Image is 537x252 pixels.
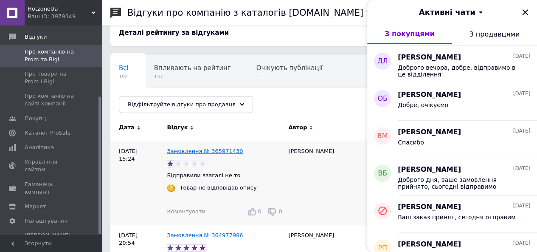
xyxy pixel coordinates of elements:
span: Опубліковані без комен... [119,96,205,104]
span: Спасибо [398,139,424,146]
span: ОБ [377,94,388,104]
a: Замовлення № 364977986 [167,232,243,238]
button: З продавцями [452,24,537,44]
span: [DATE] [513,240,530,247]
span: [PERSON_NAME] [398,165,461,175]
span: Відгук [167,124,188,131]
div: Товар не відповідав опису [177,184,259,192]
button: Закрити [520,7,530,17]
span: Про компанію на Prom та Bigl [25,48,79,63]
span: Доброго вечора, добре, відправимо в це відділення [398,64,518,78]
span: Відфільтруйте відгуки про продавця [128,101,236,108]
span: 137 [154,74,231,80]
span: Про товари на Prom і Bigl [25,70,79,85]
span: [DATE] [513,127,530,135]
span: ДЛ [377,57,388,66]
button: ОБ[PERSON_NAME][DATE]Добре, очікуємо [367,83,537,121]
span: [PERSON_NAME] [398,53,461,62]
h1: Відгуки про компанію з каталогів [DOMAIN_NAME] та [DOMAIN_NAME] [127,8,454,18]
button: ДЛ[PERSON_NAME][DATE]Доброго вечора, добре, відправимо в це відділення [367,46,537,83]
span: [PERSON_NAME] [398,240,461,249]
span: Каталог ProSale [25,129,70,137]
a: Замовлення № 365971430 [167,148,243,154]
span: [DATE] [513,90,530,97]
span: Активні чати [419,7,475,18]
span: Доброго дня, ваше замовлення прийнято, сьогодні відправимо [398,176,518,190]
span: [DATE] [513,165,530,172]
span: Аналітика [25,144,54,151]
span: 0 [278,208,282,215]
span: Деталі рейтингу за відгуками [119,29,229,37]
div: [PERSON_NAME] [284,141,368,225]
button: З покупцями [367,24,452,44]
span: HotzoneUa [28,5,91,13]
span: [DATE] [513,53,530,60]
span: [PERSON_NAME] [398,90,461,100]
span: З покупцями [385,30,435,38]
span: 0 [258,208,261,215]
span: Покупці [25,115,48,122]
button: ВБ[PERSON_NAME][DATE]Доброго дня, ваше замовлення прийнято, сьогодні відправимо [367,158,537,195]
span: 192 [119,74,129,80]
span: Очікують публікації [256,64,323,72]
button: ВМ[PERSON_NAME][DATE]Спасибо [367,121,537,158]
span: ВМ [377,131,388,141]
span: Гаманець компанії [25,181,79,196]
div: [DATE] 15:24 [110,141,167,225]
span: Добре, очікуємо [398,102,448,108]
span: Відгуки [25,33,47,41]
span: ВБ [378,169,387,178]
span: 1 [256,74,323,80]
span: Всі [119,64,129,72]
span: Впливають на рейтинг [154,64,231,72]
span: Про компанію на сайті компанії [25,92,79,108]
span: [DATE] [513,202,530,210]
div: Коментувати [167,208,205,215]
span: Налаштування [25,217,68,225]
span: [PERSON_NAME] [398,202,461,212]
span: Управління сайтом [25,158,79,173]
div: Опубліковані без коментаря [110,88,222,120]
button: Активні чати [391,7,513,18]
p: Відправили взагалі не то [167,172,284,179]
span: Автор [288,124,307,131]
img: :face_with_monocle: [167,184,175,192]
span: Коментувати [167,208,205,215]
span: Ваш заказ принят, сегодня отправим [398,214,515,221]
span: З продавцями [469,30,520,38]
button: [PERSON_NAME][DATE]Ваш заказ принят, сегодня отправим [367,195,537,233]
span: Маркет [25,203,46,210]
span: [PERSON_NAME] [398,127,461,137]
div: Деталі рейтингу за відгуками [119,28,520,37]
div: Ваш ID: 3979349 [28,13,102,20]
span: Дата [119,124,135,131]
